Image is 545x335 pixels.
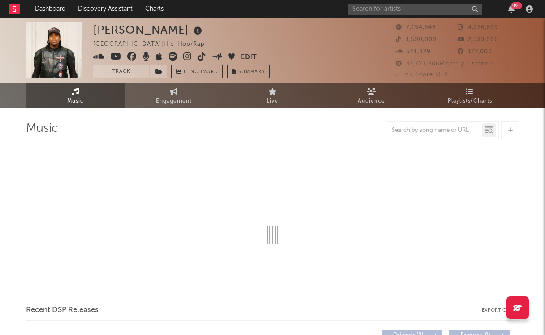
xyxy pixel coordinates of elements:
[396,61,494,67] span: 37,723,986 Monthly Listeners
[420,83,519,108] a: Playlists/Charts
[396,49,431,55] span: 574,829
[511,2,522,9] div: 99 +
[67,96,84,107] span: Music
[227,65,270,78] button: Summary
[482,308,519,313] button: Export CSV
[125,83,223,108] a: Engagement
[358,96,385,107] span: Audience
[93,65,149,78] button: Track
[448,96,492,107] span: Playlists/Charts
[26,305,99,316] span: Recent DSP Releases
[508,5,515,13] button: 99+
[458,37,498,43] span: 2,530,000
[387,127,482,134] input: Search by song name or URL
[93,22,204,37] div: [PERSON_NAME]
[458,25,498,30] span: 4,256,599
[171,65,223,78] a: Benchmark
[396,25,436,30] span: 7,194,548
[238,70,265,74] span: Summary
[26,83,125,108] a: Music
[223,83,322,108] a: Live
[267,96,278,107] span: Live
[184,67,218,78] span: Benchmark
[241,52,257,63] button: Edit
[348,4,482,15] input: Search for artists
[396,37,437,43] span: 1,500,000
[156,96,192,107] span: Engagement
[396,72,448,78] span: Jump Score: 55.8
[322,83,420,108] a: Audience
[93,39,215,50] div: [GEOGRAPHIC_DATA] | Hip-Hop/Rap
[458,49,492,55] span: 177,000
